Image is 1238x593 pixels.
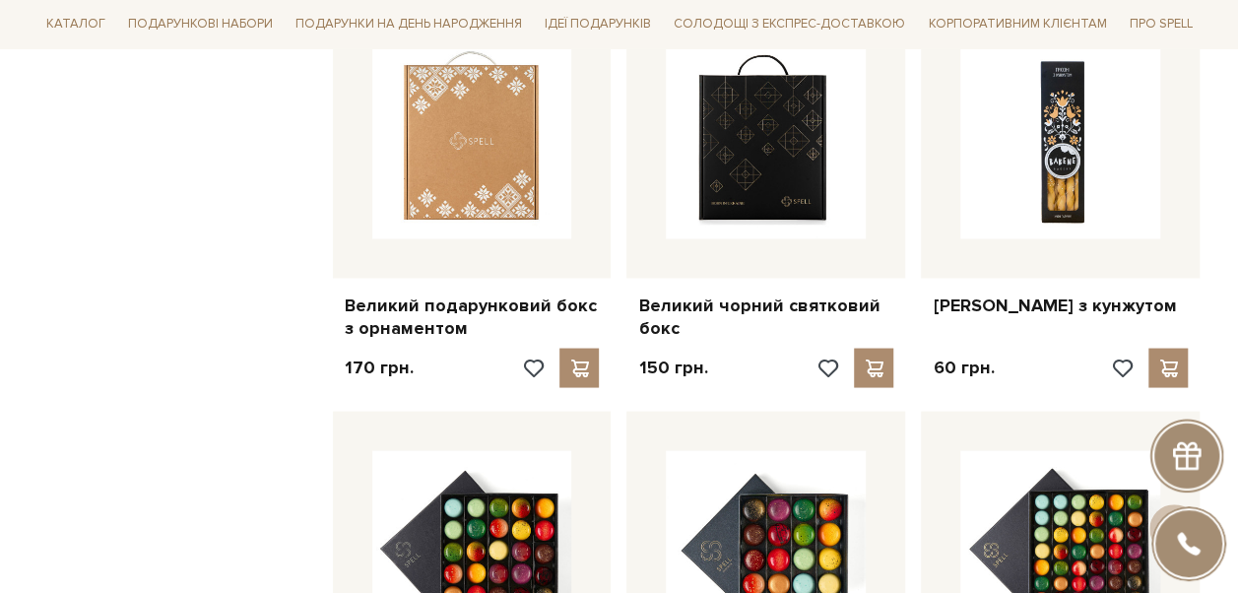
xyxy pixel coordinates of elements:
[345,294,600,340] a: Великий подарунковий бокс з орнаментом
[666,38,866,238] img: Великий чорний святковий бокс
[38,10,113,40] span: Каталог
[638,294,893,340] a: Великий чорний святковий бокс
[638,356,707,378] p: 150 грн.
[288,10,530,40] span: Подарунки на День народження
[920,8,1114,41] a: Корпоративним клієнтам
[120,10,281,40] span: Подарункові набори
[933,356,994,378] p: 60 грн.
[345,356,414,378] p: 170 грн.
[666,8,913,41] a: Солодощі з експрес-доставкою
[960,38,1160,238] img: Грісіні з кунжутом
[1121,10,1200,40] span: Про Spell
[537,10,659,40] span: Ідеї подарунків
[372,38,572,238] img: Великий подарунковий бокс з орнаментом
[933,294,1188,316] a: [PERSON_NAME] з кунжутом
